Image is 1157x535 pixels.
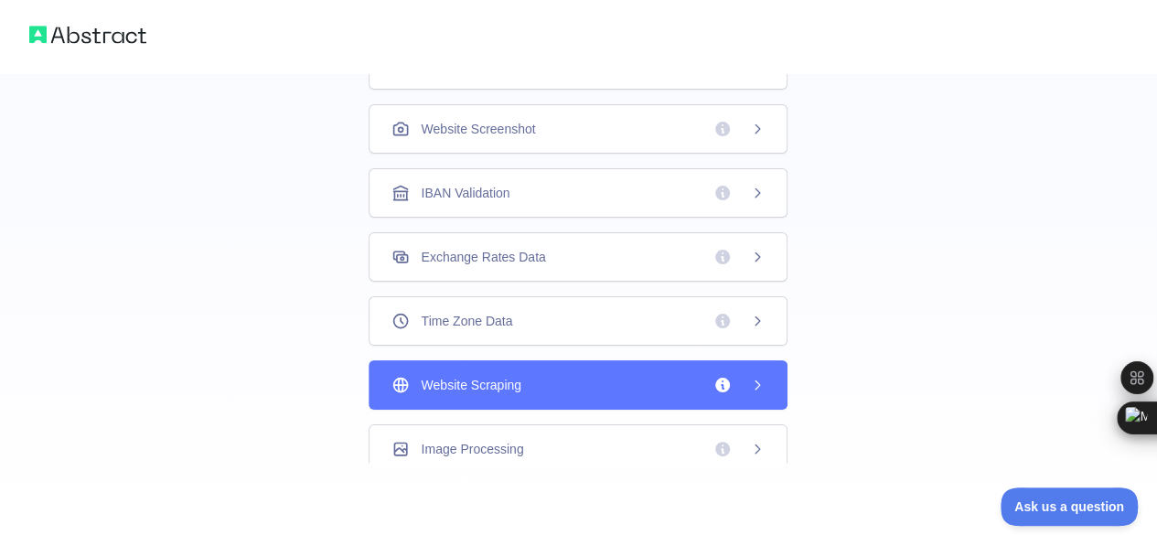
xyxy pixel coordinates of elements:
iframe: Toggle Customer Support [1001,487,1139,526]
span: Website Screenshot [421,120,535,138]
span: Time Zone Data [421,312,512,330]
span: Website Scraping [421,376,520,394]
span: IBAN Validation [421,184,509,202]
span: Exchange Rates Data [421,248,545,266]
span: Image Processing [421,440,523,458]
img: Abstract logo [29,22,146,48]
